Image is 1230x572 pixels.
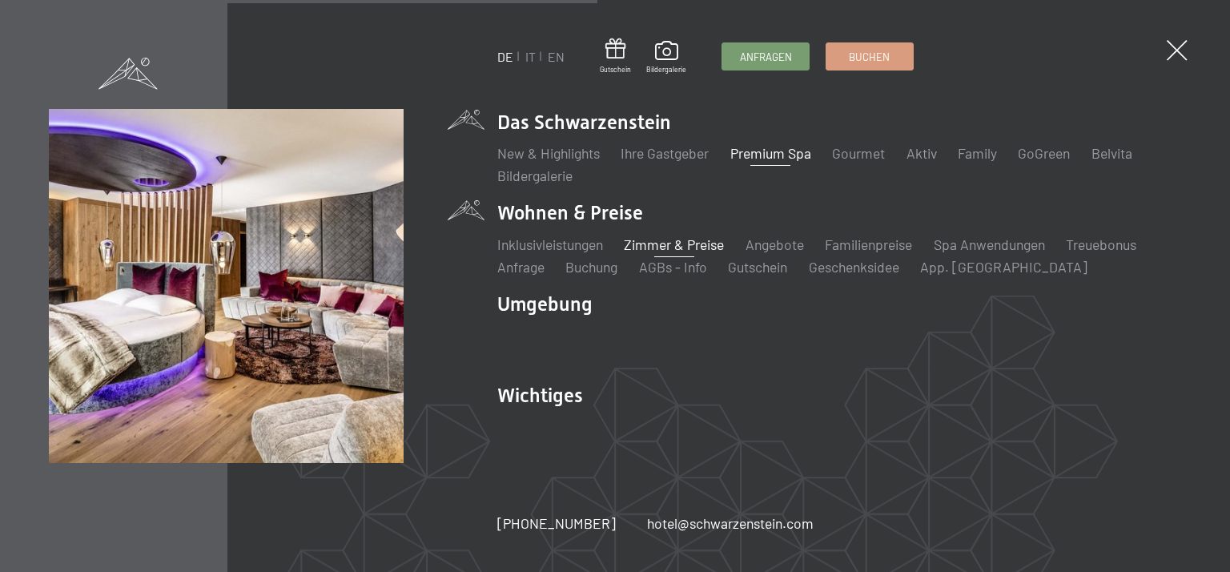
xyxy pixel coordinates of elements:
[646,65,686,75] span: Bildergalerie
[548,49,565,64] a: EN
[600,38,631,75] a: Gutschein
[525,49,536,64] a: IT
[825,236,912,253] a: Familienpreise
[728,258,787,276] a: Gutschein
[958,144,997,162] a: Family
[497,167,573,184] a: Bildergalerie
[646,41,686,75] a: Bildergalerie
[600,65,631,75] span: Gutschein
[826,43,913,70] a: Buchen
[1018,144,1070,162] a: GoGreen
[497,514,616,534] a: [PHONE_NUMBER]
[621,144,709,162] a: Ihre Gastgeber
[565,258,617,276] a: Buchung
[746,236,804,253] a: Angebote
[497,258,545,276] a: Anfrage
[740,50,792,64] span: Anfragen
[722,43,809,70] a: Anfragen
[497,144,600,162] a: New & Highlights
[809,258,899,276] a: Geschenksidee
[1091,144,1132,162] a: Belvita
[497,236,603,253] a: Inklusivleistungen
[1066,236,1136,253] a: Treuebonus
[497,514,616,532] span: [PHONE_NUMBER]
[730,144,811,162] a: Premium Spa
[647,514,814,534] a: hotel@schwarzenstein.com
[624,236,724,253] a: Zimmer & Preise
[639,258,707,276] a: AGBs - Info
[832,144,885,162] a: Gourmet
[934,236,1045,253] a: Spa Anwendungen
[849,50,890,64] span: Buchen
[906,144,937,162] a: Aktiv
[920,258,1087,276] a: App. [GEOGRAPHIC_DATA]
[497,49,513,64] a: DE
